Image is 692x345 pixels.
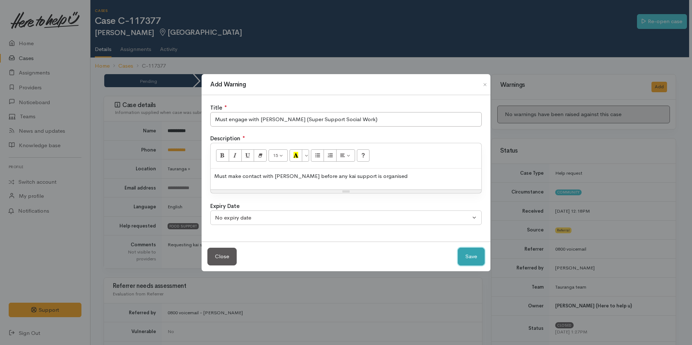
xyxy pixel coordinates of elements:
[311,149,324,162] button: Unordered list (CTRL+SHIFT+NUM7)
[216,149,229,162] button: Bold (CTRL+B)
[241,149,254,162] button: Underline (CTRL+U)
[254,149,267,162] button: Remove Font Style (CTRL+\)
[269,149,288,162] button: Font Size
[224,103,227,108] sup: ●
[210,135,240,143] label: Description
[207,248,237,265] button: Close
[210,202,240,210] label: Expiry Date
[229,149,242,162] button: Italic (CTRL+I)
[324,149,337,162] button: Ordered list (CTRL+SHIFT+NUM8)
[214,172,478,180] p: Must make contact with [PERSON_NAME] before any kai support is organised
[211,190,481,193] div: Resize
[210,210,482,225] button: No expiry date
[336,149,355,162] button: Paragraph
[290,149,303,162] button: Recent Color
[458,248,485,265] button: Save
[210,80,246,89] h1: Add Warning
[273,152,278,158] span: 15
[242,134,245,139] sup: ●
[215,214,471,222] div: No expiry date
[479,80,491,89] button: Close
[302,149,309,162] button: More Color
[210,104,222,112] label: Title
[357,149,370,162] button: Help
